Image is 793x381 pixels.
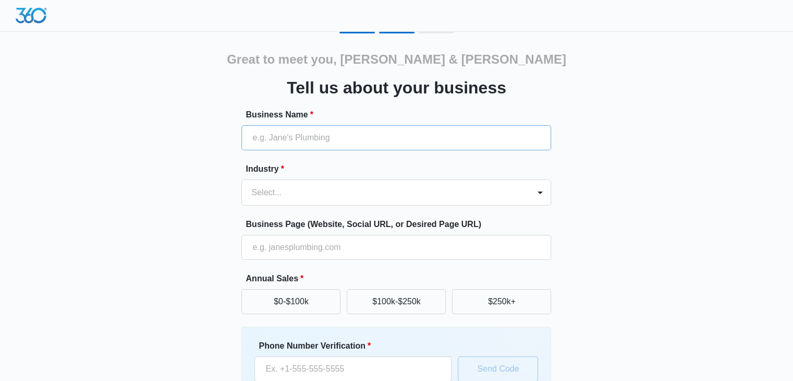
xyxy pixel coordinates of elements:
button: $250k+ [452,289,551,314]
h2: Great to meet you, [PERSON_NAME] & [PERSON_NAME] [227,50,566,69]
input: e.g. janesplumbing.com [241,235,551,260]
button: $100k-$250k [347,289,446,314]
label: Phone Number Verification [259,340,456,352]
label: Annual Sales [246,272,555,285]
label: Industry [246,163,555,175]
input: e.g. Jane's Plumbing [241,125,551,150]
label: Business Page (Website, Social URL, or Desired Page URL) [246,218,555,231]
label: Business Name [246,109,555,121]
h3: Tell us about your business [287,75,506,100]
button: $0-$100k [241,289,340,314]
